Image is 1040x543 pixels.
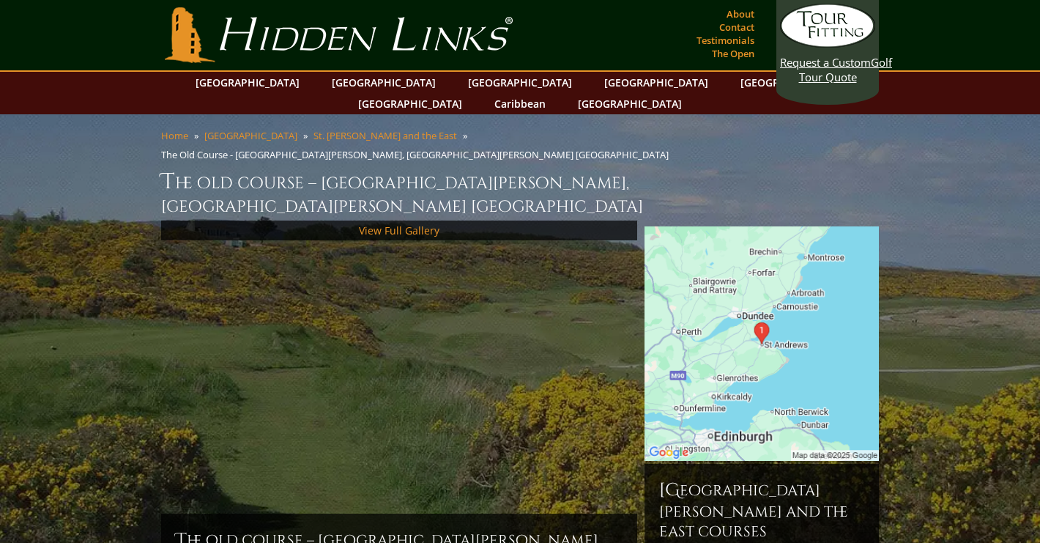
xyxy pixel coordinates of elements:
[313,129,457,142] a: St. [PERSON_NAME] and the East
[487,93,553,114] a: Caribbean
[161,129,188,142] a: Home
[571,93,689,114] a: [GEOGRAPHIC_DATA]
[204,129,297,142] a: [GEOGRAPHIC_DATA]
[716,17,758,37] a: Contact
[597,72,716,93] a: [GEOGRAPHIC_DATA]
[708,43,758,64] a: The Open
[780,55,871,70] span: Request a Custom
[659,479,864,542] h6: [GEOGRAPHIC_DATA][PERSON_NAME] and the East Courses
[723,4,758,24] a: About
[324,72,443,93] a: [GEOGRAPHIC_DATA]
[161,148,675,161] li: The Old Course - [GEOGRAPHIC_DATA][PERSON_NAME], [GEOGRAPHIC_DATA][PERSON_NAME] [GEOGRAPHIC_DATA]
[733,72,852,93] a: [GEOGRAPHIC_DATA]
[351,93,469,114] a: [GEOGRAPHIC_DATA]
[161,167,879,218] h1: The Old Course – [GEOGRAPHIC_DATA][PERSON_NAME], [GEOGRAPHIC_DATA][PERSON_NAME] [GEOGRAPHIC_DATA]
[359,224,439,237] a: View Full Gallery
[188,72,307,93] a: [GEOGRAPHIC_DATA]
[461,72,579,93] a: [GEOGRAPHIC_DATA]
[693,30,758,51] a: Testimonials
[780,4,875,84] a: Request a CustomGolf Tour Quote
[645,226,879,461] img: Google Map of St Andrews Links, St Andrews, United Kingdom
